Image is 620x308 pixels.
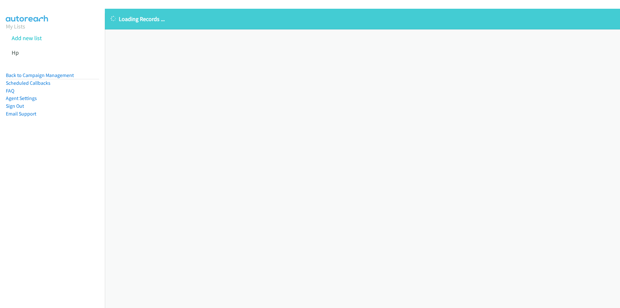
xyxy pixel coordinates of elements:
[6,80,50,86] a: Scheduled Callbacks
[6,23,25,30] a: My Lists
[6,111,36,117] a: Email Support
[6,72,74,78] a: Back to Campaign Management
[12,34,42,42] a: Add new list
[111,15,614,23] p: Loading Records ...
[12,49,19,56] a: Hp
[6,88,14,94] a: FAQ
[6,95,37,101] a: Agent Settings
[6,103,24,109] a: Sign Out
